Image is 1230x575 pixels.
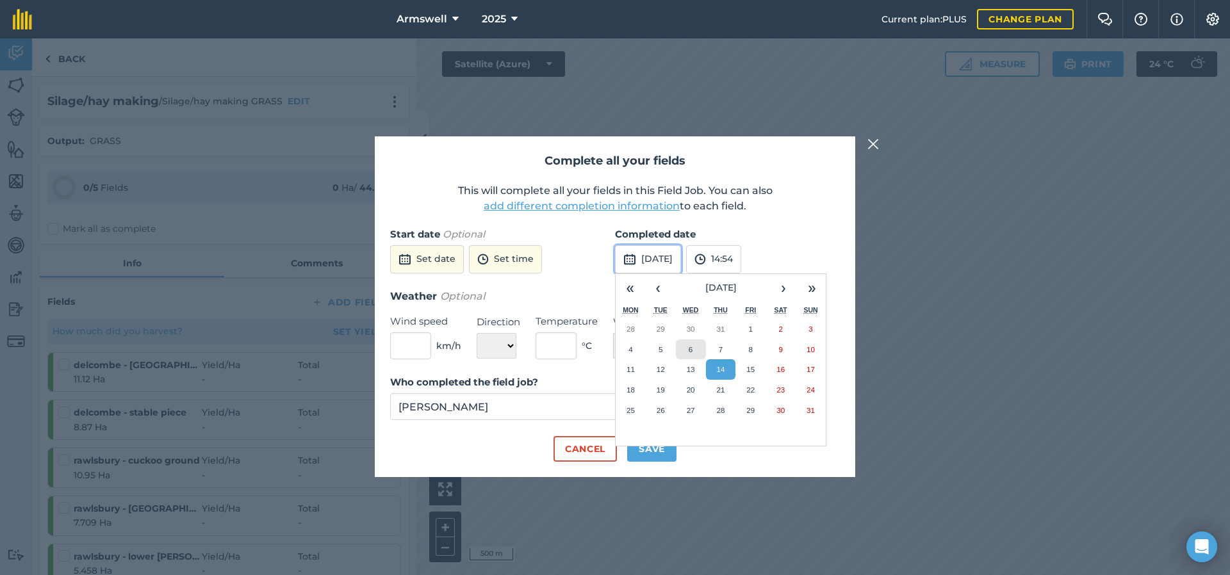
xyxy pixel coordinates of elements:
button: 7 August 2025 [706,339,736,360]
button: 18 August 2025 [616,380,646,400]
button: [DATE] [615,245,681,273]
abbr: 19 August 2025 [657,385,665,394]
abbr: 5 August 2025 [659,345,662,353]
button: 30 August 2025 [766,400,796,421]
span: [DATE] [705,282,737,293]
img: svg+xml;base64,PD94bWwgdmVyc2lvbj0iMS4wIiBlbmNvZGluZz0idXRmLTgiPz4KPCEtLSBHZW5lcmF0b3I6IEFkb2JlIE... [398,252,411,267]
button: ‹ [644,274,672,302]
button: 23 August 2025 [766,380,796,400]
button: › [769,274,798,302]
abbr: Sunday [803,306,817,314]
button: 26 August 2025 [646,400,676,421]
abbr: 3 August 2025 [808,325,812,333]
button: 4 August 2025 [616,339,646,360]
abbr: 14 August 2025 [716,365,725,373]
img: svg+xml;base64,PD94bWwgdmVyc2lvbj0iMS4wIiBlbmNvZGluZz0idXRmLTgiPz4KPCEtLSBHZW5lcmF0b3I6IEFkb2JlIE... [477,252,489,267]
button: 2 August 2025 [766,319,796,339]
abbr: 9 August 2025 [778,345,782,353]
strong: Who completed the field job? [390,376,538,388]
img: svg+xml;base64,PD94bWwgdmVyc2lvbj0iMS4wIiBlbmNvZGluZz0idXRmLTgiPz4KPCEtLSBHZW5lcmF0b3I6IEFkb2JlIE... [694,252,706,267]
abbr: 28 August 2025 [716,406,725,414]
abbr: 20 August 2025 [687,385,695,394]
abbr: 21 August 2025 [716,385,725,394]
abbr: 29 July 2025 [657,325,665,333]
div: Open Intercom Messenger [1186,531,1217,562]
button: 6 August 2025 [676,339,706,360]
abbr: Saturday [775,306,787,314]
span: ° C [582,339,592,353]
abbr: 27 August 2025 [687,406,695,414]
h3: Weather [390,288,840,305]
button: 21 August 2025 [706,380,736,400]
abbr: 30 August 2025 [776,406,785,414]
button: 31 August 2025 [796,400,826,421]
abbr: 10 August 2025 [807,345,815,353]
em: Optional [443,228,485,240]
button: Save [627,436,676,462]
img: svg+xml;base64,PD94bWwgdmVyc2lvbj0iMS4wIiBlbmNvZGluZz0idXRmLTgiPz4KPCEtLSBHZW5lcmF0b3I6IEFkb2JlIE... [623,252,636,267]
span: Armswell [397,12,447,27]
abbr: 30 July 2025 [687,325,695,333]
button: 1 August 2025 [735,319,766,339]
img: svg+xml;base64,PHN2ZyB4bWxucz0iaHR0cDovL3d3dy53My5vcmcvMjAwMC9zdmciIHdpZHRoPSIyMiIgaGVpZ2h0PSIzMC... [867,136,879,152]
abbr: 2 August 2025 [778,325,782,333]
button: « [616,274,644,302]
abbr: 13 August 2025 [687,365,695,373]
button: 22 August 2025 [735,380,766,400]
button: add different completion information [484,198,680,214]
abbr: 4 August 2025 [628,345,632,353]
abbr: Monday [623,306,639,314]
span: Current plan : PLUS [881,12,967,26]
button: 11 August 2025 [616,359,646,380]
button: 5 August 2025 [646,339,676,360]
button: 30 July 2025 [676,319,706,339]
button: 10 August 2025 [796,339,826,360]
abbr: 29 August 2025 [746,406,755,414]
label: Temperature [536,314,598,329]
abbr: 18 August 2025 [627,385,635,394]
img: fieldmargin Logo [13,9,32,29]
button: 16 August 2025 [766,359,796,380]
abbr: 22 August 2025 [746,385,755,394]
button: 8 August 2025 [735,339,766,360]
button: 9 August 2025 [766,339,796,360]
strong: Start date [390,228,440,240]
span: km/h [436,339,461,353]
button: 3 August 2025 [796,319,826,339]
abbr: Tuesday [654,306,668,314]
button: 19 August 2025 [646,380,676,400]
abbr: 7 August 2025 [719,345,723,353]
abbr: Friday [745,306,756,314]
abbr: Wednesday [683,306,699,314]
em: Optional [440,290,485,302]
h2: Complete all your fields [390,152,840,170]
button: 29 August 2025 [735,400,766,421]
button: Cancel [553,436,617,462]
button: 12 August 2025 [646,359,676,380]
button: 24 August 2025 [796,380,826,400]
button: » [798,274,826,302]
span: 2025 [482,12,506,27]
button: 14 August 2025 [706,359,736,380]
abbr: 31 July 2025 [716,325,725,333]
label: Direction [477,314,520,330]
button: 27 August 2025 [676,400,706,421]
button: 29 July 2025 [646,319,676,339]
abbr: 24 August 2025 [807,385,815,394]
button: 15 August 2025 [735,359,766,380]
button: 20 August 2025 [676,380,706,400]
button: 28 July 2025 [616,319,646,339]
abbr: 28 July 2025 [627,325,635,333]
button: 31 July 2025 [706,319,736,339]
button: [DATE] [672,274,769,302]
abbr: 31 August 2025 [807,406,815,414]
abbr: 6 August 2025 [689,345,693,353]
abbr: 1 August 2025 [749,325,753,333]
button: Set date [390,245,464,273]
img: svg+xml;base64,PHN2ZyB4bWxucz0iaHR0cDovL3d3dy53My5vcmcvMjAwMC9zdmciIHdpZHRoPSIxNyIgaGVpZ2h0PSIxNy... [1170,12,1183,27]
abbr: Thursday [714,306,728,314]
strong: Completed date [615,228,696,240]
img: A cog icon [1205,13,1220,26]
abbr: 15 August 2025 [746,365,755,373]
abbr: 17 August 2025 [807,365,815,373]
